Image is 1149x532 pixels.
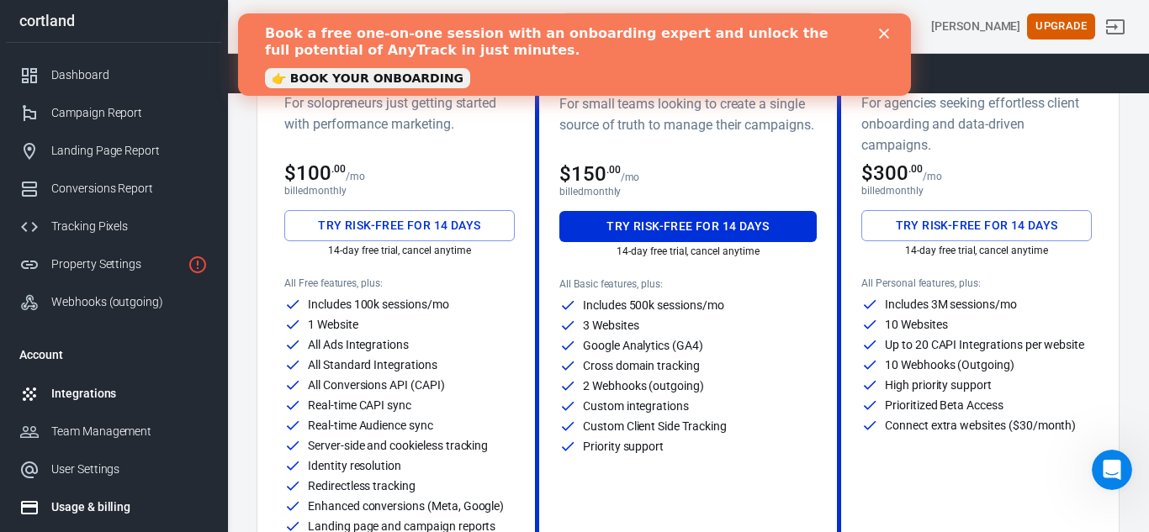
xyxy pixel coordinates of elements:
div: Usage & billing [51,498,208,516]
iframe: Intercom live chat [1092,450,1132,490]
a: Property Settings [6,245,221,283]
sup: .00 [606,164,621,176]
p: Includes 100k sessions/mo [308,298,449,310]
button: Upgrade [1027,13,1095,40]
p: Cross domain tracking [583,360,700,371]
div: Integrations [51,385,208,403]
p: Includes 3M sessions/mo [885,298,1017,310]
p: 10 Webhooks (Outgoing) [885,359,1014,371]
sup: .00 [908,163,923,175]
div: Webhooks (outgoing) [51,293,208,311]
div: cortland [6,13,221,29]
a: Tracking Pixels [6,208,221,245]
h6: For agencies seeking effortless client onboarding and data-driven campaigns. [861,92,1092,155]
p: Real-time CAPI sync [308,399,411,411]
p: billed monthly [559,186,817,198]
li: Account [6,334,221,375]
h6: For solopreneurs just getting started with performance marketing. [284,92,515,134]
p: billed monthly [861,185,1092,197]
p: Redirectless tracking [308,480,416,492]
p: Up to 20 CAPI Integrations per website [885,339,1084,350]
p: All Basic features, plus: [559,278,817,290]
a: Dashboard [6,56,221,94]
p: All Standard Integrations [308,359,437,371]
p: Prioritized Beta Access [885,399,1003,411]
iframe: Intercom live chat banner [238,13,911,96]
a: Team Management [6,413,221,450]
button: Find anything...⌘ + K [562,13,814,41]
p: Google Analytics (GA4) [583,340,703,351]
p: /mo [621,171,640,183]
p: 1 Website [308,319,358,330]
span: $300 [861,161,923,185]
p: All Personal features, plus: [861,277,1092,289]
div: Account id: iNYDyazC [931,18,1020,35]
p: /mo [923,171,942,182]
p: Connect extra websites ($30/month) [885,419,1076,431]
p: Real-time Audience sync [308,419,433,431]
div: Dashboard [51,66,208,84]
div: Landing Page Report [51,142,208,160]
a: Campaign Report [6,94,221,132]
p: Includes 500k sessions/mo [583,299,724,311]
a: Webhooks (outgoing) [6,283,221,321]
p: All Ads Integrations [308,339,409,350]
p: /mo [346,171,365,182]
div: Campaign Report [51,104,208,122]
p: 2 Webhooks (outgoing) [583,380,704,392]
p: Landing page and campaign reports [308,520,495,532]
div: User Settings [51,461,208,478]
div: Tracking Pixels [51,218,208,235]
span: $150 [559,162,621,186]
p: High priority support [885,379,992,391]
button: Try risk-free for 14 days [861,210,1092,241]
p: All Conversions API (CAPI) [308,379,445,391]
p: 3 Websites [583,319,639,331]
button: Try risk-free for 14 days [559,211,817,242]
a: Sign out [1095,7,1136,47]
div: Conversions Report [51,180,208,198]
div: Team Management [51,423,208,440]
p: 14-day free trial, cancel anytime [559,245,817,257]
div: Property Settings [51,255,181,273]
a: Conversions Report [6,170,221,208]
p: Server-side and cookieless tracking [308,440,488,451]
p: All Free features, plus: [284,277,515,289]
button: Try risk-free for 14 days [284,210,515,241]
p: Custom integrations [583,400,689,412]
a: Landing Page Report [6,132,221,170]
p: 10 Websites [885,319,947,330]
p: Custom Client Side Tracking [583,420,727,432]
p: billed monthly [284,185,515,197]
a: Usage & billing [6,488,221,526]
p: 14-day free trial, cancel anytime [284,245,515,256]
a: Integrations [6,375,221,413]
svg: Property is not installed yet [188,255,208,275]
p: 14-day free trial, cancel anytime [861,245,1092,256]
div: Close [641,15,658,25]
p: Priority support [583,440,664,452]
p: Enhanced conversions (Meta, Google) [308,500,504,512]
a: User Settings [6,450,221,488]
h6: For small teams looking to create a single source of truth to manage their campaigns. [559,93,817,135]
span: $100 [284,161,346,185]
sup: .00 [331,163,346,175]
p: Identity resolution [308,460,401,471]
